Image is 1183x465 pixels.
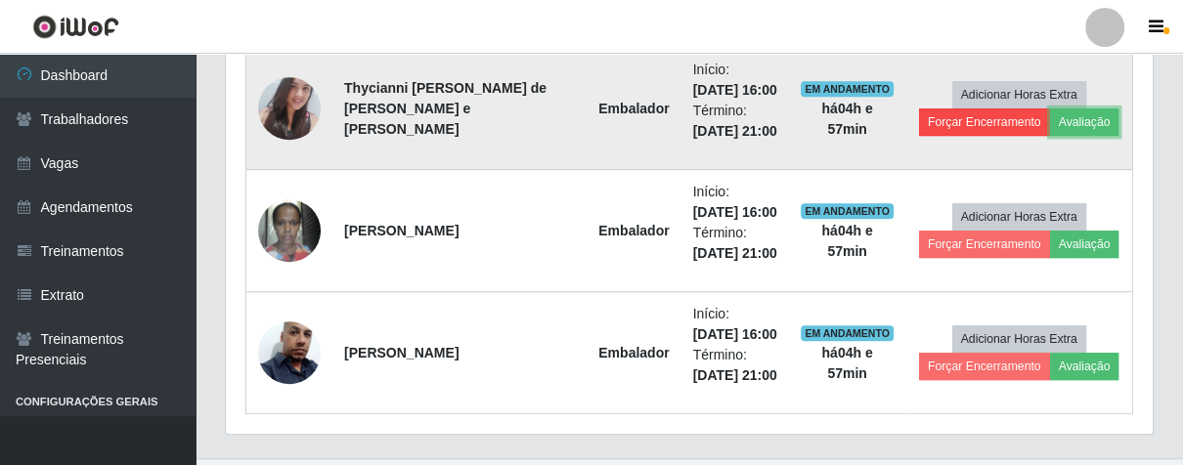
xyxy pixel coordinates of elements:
img: CoreUI Logo [32,15,119,39]
time: [DATE] 21:00 [693,367,777,383]
time: [DATE] 16:00 [693,326,777,342]
li: Início: [693,60,777,101]
button: Adicionar Horas Extra [952,203,1086,231]
strong: Embalador [598,223,669,238]
strong: há 04 h e 57 min [821,101,872,137]
li: Término: [693,223,777,264]
span: EM ANDAMENTO [801,203,894,219]
button: Adicionar Horas Extra [952,325,1086,353]
img: 1751462505054.jpeg [258,66,321,150]
strong: Embalador [598,345,669,360]
strong: [PERSON_NAME] [344,223,459,238]
button: Forçar Encerramento [919,108,1050,136]
strong: há 04 h e 57 min [821,345,872,381]
span: EM ANDAMENTO [801,81,894,97]
button: Avaliação [1050,231,1119,258]
span: EM ANDAMENTO [801,325,894,341]
button: Forçar Encerramento [919,353,1050,380]
strong: Thycianni [PERSON_NAME] de [PERSON_NAME] e [PERSON_NAME] [344,80,547,137]
strong: Embalador [598,101,669,116]
li: Início: [693,304,777,345]
button: Avaliação [1050,108,1119,136]
li: Término: [693,101,777,142]
time: [DATE] 16:00 [693,82,777,98]
li: Início: [693,182,777,223]
time: [DATE] 16:00 [693,204,777,220]
button: Adicionar Horas Extra [952,81,1086,108]
strong: há 04 h e 57 min [821,223,872,259]
button: Forçar Encerramento [919,231,1050,258]
time: [DATE] 21:00 [693,245,777,261]
li: Término: [693,345,777,386]
strong: [PERSON_NAME] [344,345,459,360]
time: [DATE] 21:00 [693,123,777,139]
img: 1682201585462.jpeg [258,189,321,272]
button: Avaliação [1050,353,1119,380]
img: 1740359747198.jpeg [258,297,321,408]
